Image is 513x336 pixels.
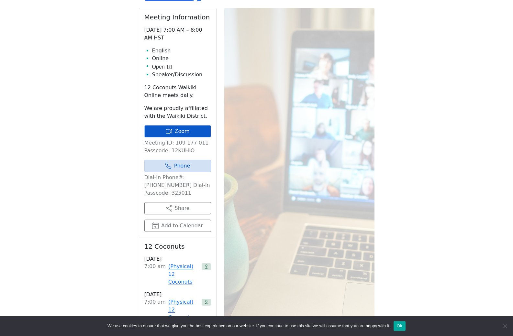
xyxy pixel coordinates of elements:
span: No [502,323,508,329]
span: Open [152,63,165,71]
li: Speaker/Discussion [152,71,211,79]
div: 7:00 AM [144,298,166,321]
p: We are proudly affiliated with the Waikiki District. [144,104,211,120]
a: Zoom [144,125,211,137]
p: Meeting ID: 109 177 011 Passcode: 12KUHIO [144,139,211,155]
h2: 12 Coconuts [144,243,211,250]
button: Ok [394,321,406,331]
li: Online [152,55,211,62]
p: Dial-In Phone#: [PHONE_NUMBER] Dial-In Passcode: 325011 [144,174,211,197]
button: Open [152,63,172,71]
span: We use cookies to ensure that we give you the best experience on our website. If you continue to ... [107,323,390,329]
a: (Physical) 12 Coconuts [168,263,199,286]
a: (Physical) 12 Coconuts [168,298,199,321]
div: 7:00 AM [144,263,166,286]
p: 12 Coconuts Waikiki Online meets daily. [144,84,211,99]
h2: Meeting Information [144,13,211,21]
h3: [DATE] [144,291,211,298]
li: English [152,47,211,55]
p: [DATE] 7:00 AM – 8:00 AM HST [144,26,211,42]
button: Add to Calendar [144,220,211,232]
button: Share [144,202,211,214]
h3: [DATE] [144,255,211,263]
a: Phone [144,160,211,172]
